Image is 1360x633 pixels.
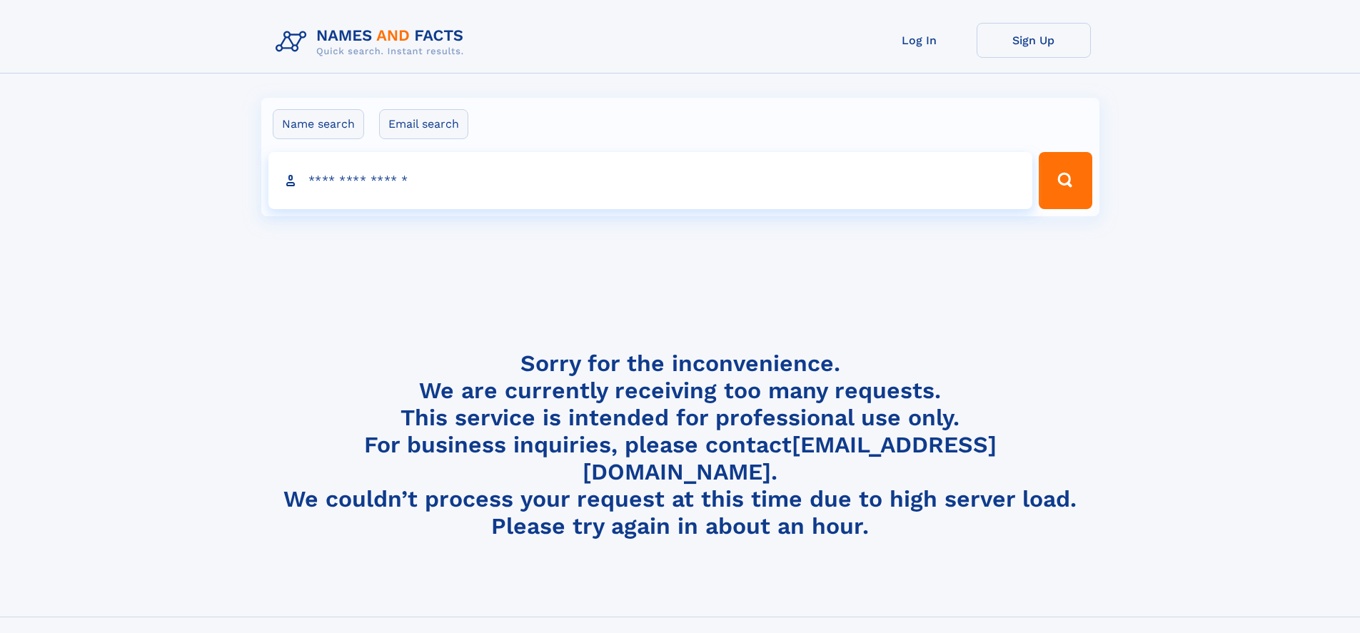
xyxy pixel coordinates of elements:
[273,109,364,139] label: Name search
[583,431,997,485] a: [EMAIL_ADDRESS][DOMAIN_NAME]
[977,23,1091,58] a: Sign Up
[270,350,1091,540] h4: Sorry for the inconvenience. We are currently receiving too many requests. This service is intend...
[1039,152,1092,209] button: Search Button
[862,23,977,58] a: Log In
[270,23,475,61] img: Logo Names and Facts
[268,152,1033,209] input: search input
[379,109,468,139] label: Email search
